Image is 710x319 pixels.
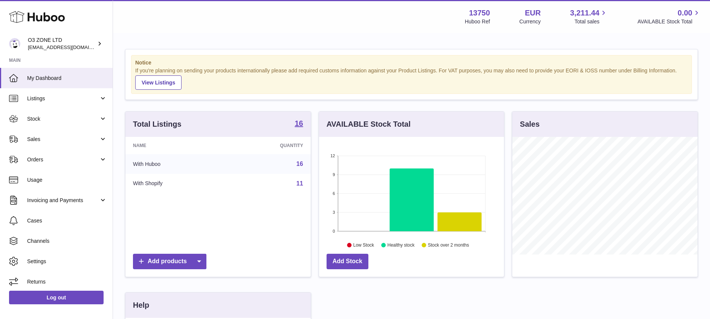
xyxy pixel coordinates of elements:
[133,300,149,310] h3: Help
[333,229,335,233] text: 0
[333,172,335,177] text: 9
[125,137,225,154] th: Name
[135,75,182,90] a: View Listings
[135,59,688,66] strong: Notice
[27,197,99,204] span: Invoicing and Payments
[27,95,99,102] span: Listings
[133,119,182,129] h3: Total Listings
[525,8,541,18] strong: EUR
[27,176,107,184] span: Usage
[428,242,469,248] text: Stock over 2 months
[9,291,104,304] a: Log out
[327,119,411,129] h3: AVAILABLE Stock Total
[9,38,20,49] img: internalAdmin-13750@internal.huboo.com
[135,67,688,90] div: If you're planning on sending your products internationally please add required customs informati...
[387,242,415,248] text: Healthy stock
[28,37,96,51] div: O3 ZONE LTD
[330,153,335,158] text: 12
[125,154,225,174] td: With Huboo
[520,119,539,129] h3: Sales
[225,137,311,154] th: Quantity
[27,258,107,265] span: Settings
[133,254,206,269] a: Add products
[296,161,303,167] a: 16
[570,8,608,25] a: 3,211.44 Total sales
[574,18,608,25] span: Total sales
[295,120,303,129] a: 16
[27,156,99,163] span: Orders
[353,242,374,248] text: Low Stock
[27,217,107,224] span: Cases
[27,238,107,245] span: Channels
[28,44,111,50] span: [EMAIL_ADDRESS][DOMAIN_NAME]
[27,278,107,285] span: Returns
[469,8,490,18] strong: 13750
[678,8,692,18] span: 0.00
[295,120,303,127] strong: 16
[333,210,335,215] text: 3
[27,75,107,82] span: My Dashboard
[327,254,368,269] a: Add Stock
[519,18,541,25] div: Currency
[27,115,99,123] span: Stock
[27,136,99,143] span: Sales
[637,8,701,25] a: 0.00 AVAILABLE Stock Total
[570,8,600,18] span: 3,211.44
[465,18,490,25] div: Huboo Ref
[125,174,225,193] td: With Shopify
[333,191,335,196] text: 6
[296,180,303,187] a: 11
[637,18,701,25] span: AVAILABLE Stock Total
